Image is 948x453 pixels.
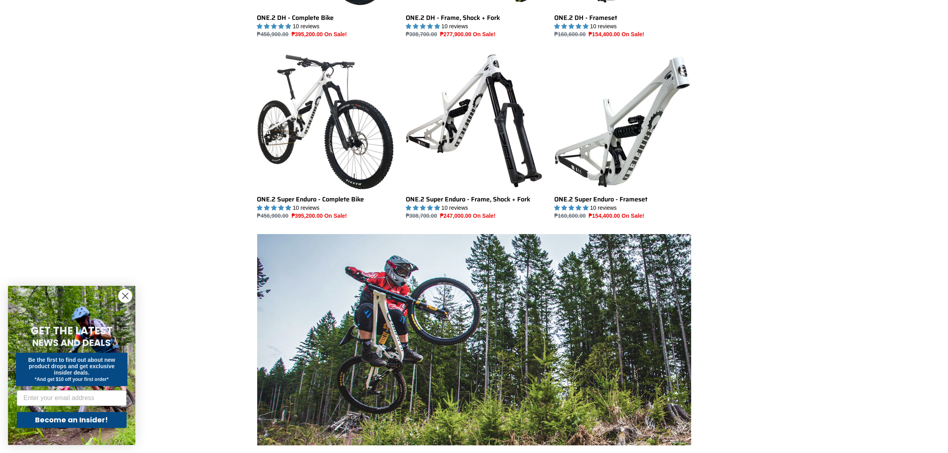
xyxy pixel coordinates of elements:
[35,377,108,382] span: *And get $10 off your first order*
[28,357,115,376] span: Be the first to find out about new product drops and get exclusive insider deals.
[17,412,127,428] button: Become an Insider!
[33,336,111,349] span: NEWS AND DEALS
[118,289,132,303] button: Close dialog
[17,390,127,406] input: Enter your email address
[31,324,113,338] span: GET THE LATEST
